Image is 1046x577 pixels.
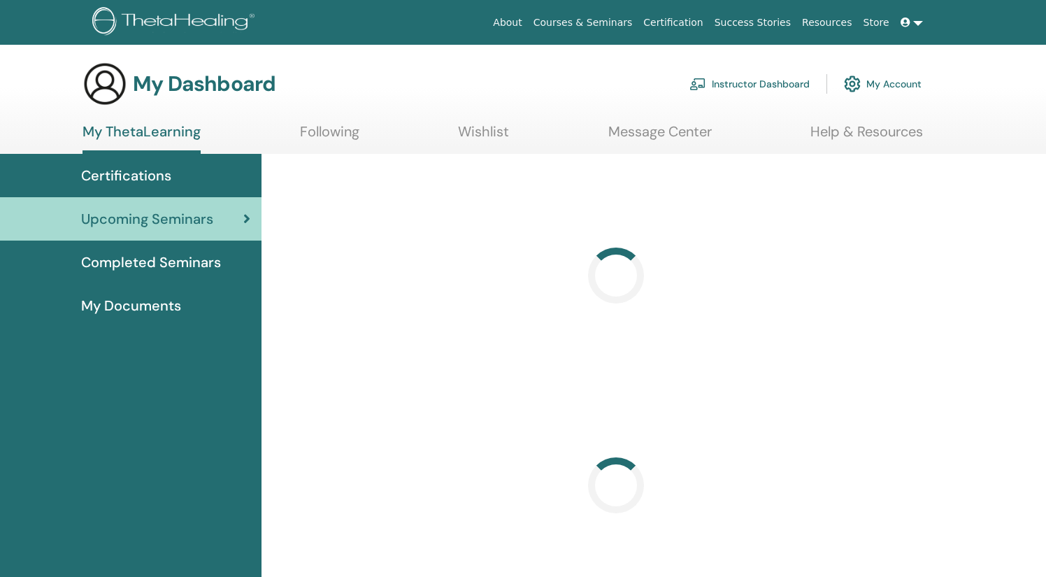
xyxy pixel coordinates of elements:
[709,10,796,36] a: Success Stories
[638,10,708,36] a: Certification
[528,10,638,36] a: Courses & Seminars
[458,123,509,150] a: Wishlist
[608,123,712,150] a: Message Center
[844,69,922,99] a: My Account
[689,69,810,99] a: Instructor Dashboard
[83,62,127,106] img: generic-user-icon.jpg
[689,78,706,90] img: chalkboard-teacher.svg
[796,10,858,36] a: Resources
[81,252,221,273] span: Completed Seminars
[844,72,861,96] img: cog.svg
[92,7,259,38] img: logo.png
[81,165,171,186] span: Certifications
[300,123,359,150] a: Following
[858,10,895,36] a: Store
[487,10,527,36] a: About
[83,123,201,154] a: My ThetaLearning
[810,123,923,150] a: Help & Resources
[81,208,213,229] span: Upcoming Seminars
[133,71,275,97] h3: My Dashboard
[81,295,181,316] span: My Documents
